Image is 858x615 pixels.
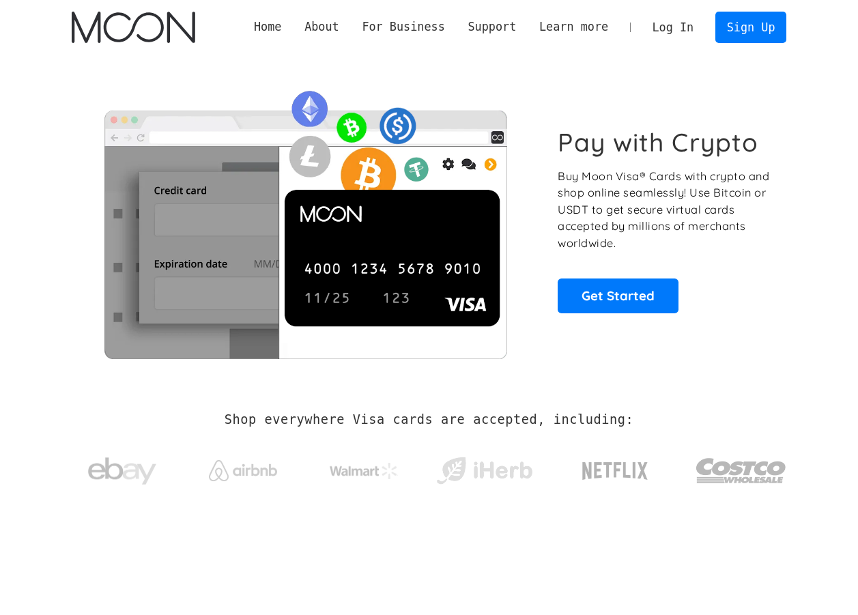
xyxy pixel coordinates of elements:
[72,436,173,500] a: ebay
[72,12,195,43] img: Moon Logo
[539,18,608,35] div: Learn more
[433,453,535,489] img: iHerb
[72,12,195,43] a: home
[715,12,786,42] a: Sign Up
[528,18,620,35] div: Learn more
[242,18,293,35] a: Home
[304,18,339,35] div: About
[293,18,350,35] div: About
[696,431,787,503] a: Costco
[209,460,277,481] img: Airbnb
[225,412,633,427] h2: Shop everywhere Visa cards are accepted, including:
[581,454,649,488] img: Netflix
[192,446,294,488] a: Airbnb
[313,449,414,486] a: Walmart
[558,168,771,252] p: Buy Moon Visa® Cards with crypto and shop online seamlessly! Use Bitcoin or USDT to get secure vi...
[558,278,678,313] a: Get Started
[558,127,758,158] h1: Pay with Crypto
[554,440,676,495] a: Netflix
[88,450,156,493] img: ebay
[330,463,398,479] img: Walmart
[433,440,535,496] a: iHerb
[72,81,539,358] img: Moon Cards let you spend your crypto anywhere Visa is accepted.
[362,18,444,35] div: For Business
[457,18,528,35] div: Support
[468,18,516,35] div: Support
[351,18,457,35] div: For Business
[696,445,787,496] img: Costco
[641,12,705,42] a: Log In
